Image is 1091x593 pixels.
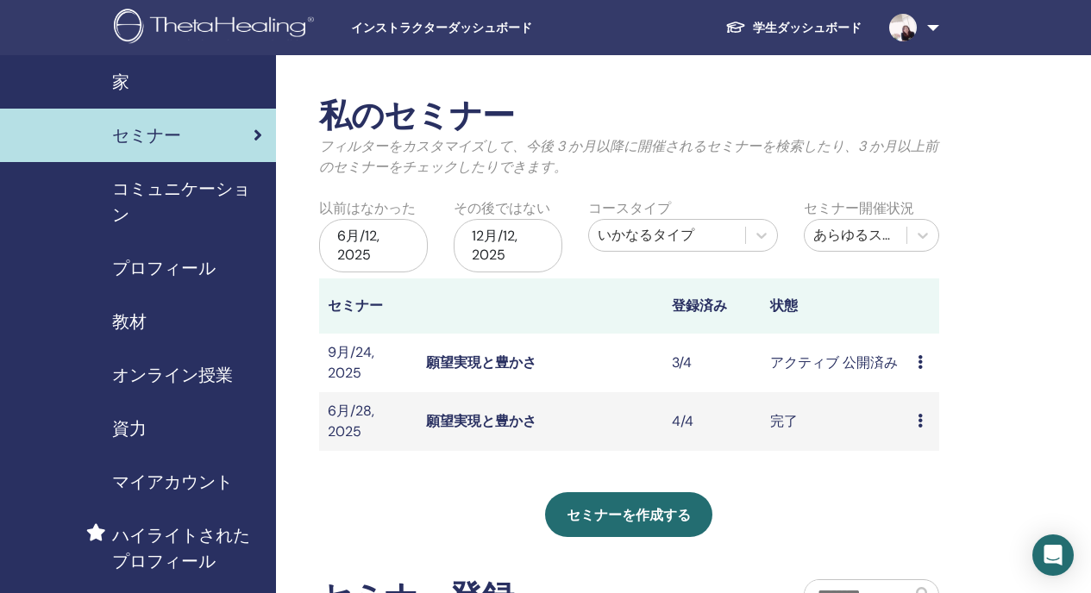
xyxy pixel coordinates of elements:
div: 12月/12, 2025 [454,219,562,272]
img: graduation-cap-white.svg [725,20,746,34]
th: 状態 [762,278,909,334]
span: コミュニケーション [112,176,262,228]
img: logo.png [114,9,320,47]
h2: 私のセミナー [319,97,939,136]
div: Open Intercom Messenger [1032,534,1074,576]
img: default.jpg [889,14,917,41]
a: 願望実現と豊かさ [426,412,536,430]
td: 完了 [762,392,909,451]
td: 6月/28, 2025 [319,392,417,451]
label: コースタイプ [588,198,671,219]
label: その後ではない [454,198,550,219]
span: ハイライトされたプロフィール [112,522,262,574]
span: マイアカウント [112,469,233,495]
span: 家 [112,69,129,95]
a: 学生ダッシュボード [712,12,875,44]
div: いかなるタイプ [598,225,737,246]
div: 6月/12, 2025 [319,219,428,272]
a: 願望実現と豊かさ [426,353,536,371]
span: セミナーを作成する [567,506,691,524]
label: セミナー開催状況 [804,198,914,219]
p: フィルターをカスタマイズして、今後 3 か月以降に開催されるセミナーを検索したり、3 か月以上前のセミナーをチェックしたりできます。 [319,136,939,178]
th: セミナー [319,278,417,334]
label: 以前はなかった [319,198,416,219]
span: プロフィール [112,255,216,281]
div: あらゆるステータス [813,225,898,246]
span: オンライン授業 [112,362,233,388]
span: 資力 [112,415,147,441]
td: 9月/24, 2025 [319,334,417,392]
a: セミナーを作成する [545,492,712,537]
span: セミナー [112,122,181,148]
td: 3/4 [663,334,762,392]
span: 教材 [112,309,147,334]
th: 登録済み [663,278,762,334]
span: インストラクターダッシュボード [351,19,610,37]
td: アクティブ 公開済み [762,334,909,392]
td: 4/4 [663,392,762,451]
